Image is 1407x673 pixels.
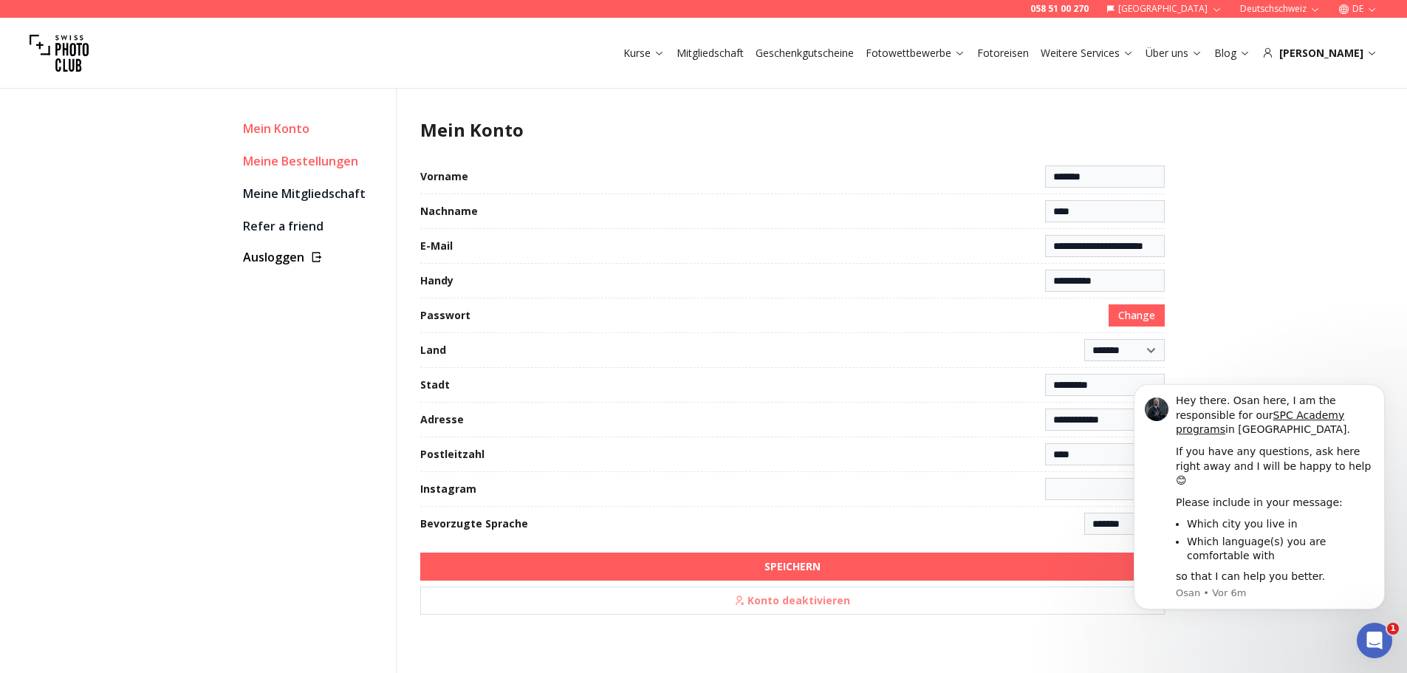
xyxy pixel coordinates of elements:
[243,183,384,204] a: Meine Mitgliedschaft
[420,273,453,288] label: Handy
[420,308,470,323] label: Passwort
[860,43,971,64] button: Fotowettbewerbe
[420,516,528,531] label: Bevorzugte Sprache
[420,447,485,462] label: Postleitzahl
[30,24,89,83] img: Swiss photo club
[971,43,1035,64] button: Fotoreisen
[243,151,384,171] a: Meine Bestellungen
[243,248,384,266] button: Ausloggen
[1387,623,1399,635] span: 1
[1109,304,1165,327] button: Change
[420,343,446,358] label: Land
[420,482,476,496] label: Instagram
[671,43,750,64] button: Mitgliedschaft
[1112,377,1407,633] iframe: Intercom notifications Nachricht
[1030,3,1089,15] a: 058 51 00 270
[420,204,478,219] label: Nachname
[764,559,821,574] b: SPEICHERN
[420,587,1165,615] button: Konto deaktivieren
[750,43,860,64] button: Geschenkgutscheine
[866,46,965,61] a: Fotowettbewerbe
[617,43,671,64] button: Kurse
[677,46,744,61] a: Mitgliedschaft
[1041,46,1134,61] a: Weitere Services
[420,239,453,253] label: E-Mail
[725,589,859,612] span: Konto deaktivieren
[420,118,1165,142] h1: Mein Konto
[1118,308,1155,323] span: Change
[756,46,854,61] a: Geschenkgutscheine
[420,378,450,392] label: Stadt
[1262,46,1377,61] div: [PERSON_NAME]
[243,118,384,139] div: Mein Konto
[1140,43,1208,64] button: Über uns
[420,169,468,184] label: Vorname
[977,46,1029,61] a: Fotoreisen
[420,553,1165,581] button: SPEICHERN
[1357,623,1392,658] iframe: Intercom live chat
[623,46,665,61] a: Kurse
[1214,46,1250,61] a: Blog
[243,216,384,236] a: Refer a friend
[1035,43,1140,64] button: Weitere Services
[420,412,464,427] label: Adresse
[1146,46,1202,61] a: Über uns
[1208,43,1256,64] button: Blog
